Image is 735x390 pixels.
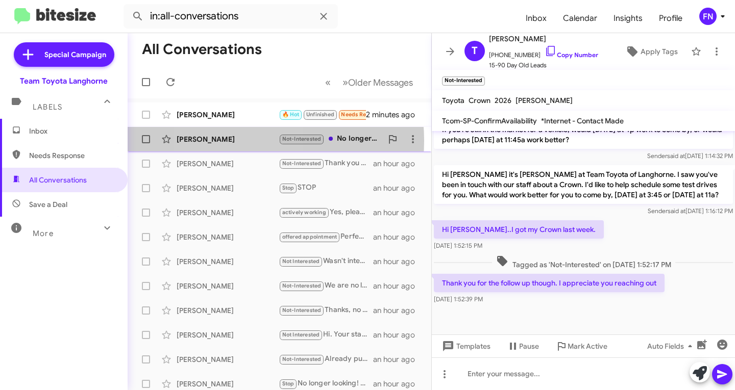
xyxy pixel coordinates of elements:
div: Already purchased a Toyota, thank [279,353,373,365]
button: Templates [432,337,499,355]
div: an hour ago [373,354,423,365]
div: No longer in the market thanks [279,133,382,145]
div: [PERSON_NAME] [177,183,279,193]
a: Inbox [518,4,555,33]
span: actively working [282,209,326,216]
div: If you do $56k I come first thing [DATE] morning. [279,109,366,120]
div: [PERSON_NAME] [177,110,279,120]
button: FN [691,8,724,25]
span: Not Interested [282,258,320,265]
button: Apply Tags [616,42,686,61]
span: « [325,76,331,89]
div: [PERSON_NAME] [177,330,279,340]
button: Next [336,72,419,93]
span: Mark Active [568,337,607,355]
span: Templates [440,337,491,355]
small: Not-Interested [442,76,485,86]
span: » [342,76,348,89]
span: said at [667,152,685,160]
nav: Page navigation example [320,72,419,93]
div: Team Toyota Langhorne [20,76,108,86]
span: Sender [DATE] 1:16:12 PM [648,207,733,215]
div: Perfect! I've noted [DATE] 5:30 PM. Looking forward to discussing your vehicle with you. See you ... [279,231,373,243]
span: Toyota [442,96,464,105]
div: [PERSON_NAME] [177,305,279,316]
span: Apply Tags [641,42,678,61]
div: 2 minutes ago [366,110,423,120]
div: an hour ago [373,379,423,389]
div: [PERSON_NAME] [177,281,279,291]
div: Wasn't interested in a new vehicle [279,255,373,267]
span: Not-Interested [282,160,322,167]
div: an hour ago [373,159,423,169]
p: Thank you for the follow up though. I appreciate you reaching out [434,274,665,292]
h1: All Conversations [142,41,262,58]
button: Pause [499,337,547,355]
div: [PERSON_NAME] [177,134,279,144]
span: Not-Interested [282,136,322,142]
span: Tagged as 'Not-Interested' on [DATE] 1:52:17 PM [492,255,675,270]
div: an hour ago [373,207,423,218]
span: Pause [519,337,539,355]
div: [PERSON_NAME] [177,354,279,365]
div: [PERSON_NAME] [177,159,279,169]
span: Not-Interested [282,282,322,289]
div: We are no longer in the market [279,280,373,292]
a: Copy Number [545,51,598,59]
div: Thank you for the follow up though. I appreciate you reaching out [279,158,373,169]
button: Auto Fields [639,337,704,355]
div: an hour ago [373,256,423,267]
a: Special Campaign [14,42,114,67]
div: [PERSON_NAME] [177,256,279,267]
div: an hour ago [373,330,423,340]
span: 🔥 Hot [282,111,300,118]
div: [PERSON_NAME] [177,207,279,218]
span: Labels [33,102,62,112]
span: said at [668,207,685,215]
span: Save a Deal [29,199,67,210]
span: Special Campaign [44,49,106,60]
p: Hi [PERSON_NAME] it's [PERSON_NAME] at Team Toyota of Langhorne. I saw you've been in touch with ... [434,165,733,204]
span: Stop [282,380,295,387]
span: [PERSON_NAME] [489,33,598,45]
span: Needs Response [341,111,384,118]
input: Search [124,4,338,29]
span: [PERSON_NAME] [516,96,573,105]
span: T [472,43,478,59]
span: [PHONE_NUMBER] [489,45,598,60]
div: an hour ago [373,232,423,242]
span: More [33,229,54,238]
span: Not-Interested [282,307,322,314]
span: Auto Fields [647,337,696,355]
span: Sender [DATE] 1:14:32 PM [647,152,733,160]
span: 2026 [495,96,511,105]
a: Calendar [555,4,605,33]
div: [PERSON_NAME] [177,232,279,242]
span: Not Interested [282,331,320,338]
span: Unfinished [306,111,334,118]
div: No longer looking! Thank you. Did follow through with a purchase is you could unsubscribe me from... [279,378,373,389]
span: offered appointment [282,233,337,240]
span: [DATE] 1:52:15 PM [434,242,482,249]
div: an hour ago [373,183,423,193]
span: All Conversations [29,175,87,185]
div: an hour ago [373,281,423,291]
div: Thanks, no longer looking [279,304,373,316]
div: STOP [279,182,373,194]
span: 15-90 Day Old Leads [489,60,598,70]
div: FN [699,8,717,25]
button: Previous [319,72,337,93]
p: Hi [PERSON_NAME]..I got my Crown last week. [434,220,604,239]
button: Mark Active [547,337,616,355]
div: an hour ago [373,305,423,316]
div: Yes, please [279,206,373,218]
span: *Internet - Contact Made [541,116,624,125]
a: Insights [605,4,651,33]
a: Profile [651,4,691,33]
div: [PERSON_NAME] [177,379,279,389]
span: [DATE] 1:52:39 PM [434,295,483,303]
